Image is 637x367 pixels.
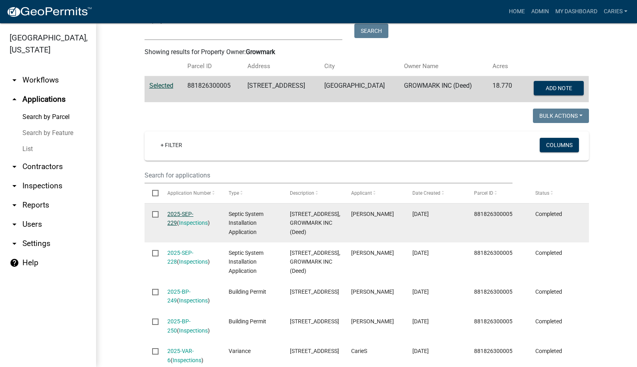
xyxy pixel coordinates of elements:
th: Address [243,57,319,76]
span: Type [229,190,239,196]
datatable-header-cell: Description [282,183,344,203]
span: Building Permit [229,318,266,325]
span: Status [535,190,549,196]
span: Jesse [351,288,394,295]
a: Inspections [179,220,208,226]
span: Variance [229,348,251,354]
a: 2025-VAR-6 [167,348,194,363]
datatable-header-cell: Application Number [160,183,221,203]
td: [STREET_ADDRESS] [243,76,319,103]
span: Completed [535,318,562,325]
div: ( ) [167,347,213,365]
span: Description [290,190,314,196]
span: Martin Hardon [351,211,394,217]
button: Add Note [534,81,584,95]
a: My Dashboard [552,4,601,19]
datatable-header-cell: Date Created [405,183,466,203]
i: help [10,258,19,268]
td: 881826300005 [183,76,243,103]
a: 2025-SEP-229 [167,211,193,226]
span: Completed [535,211,562,217]
span: 15086 205TH ST [290,288,339,295]
span: Jesse [351,318,394,325]
span: Septic System Installation Application [229,211,263,236]
span: Applicant [351,190,372,196]
div: Showing results for Property Owner: [145,47,589,57]
i: arrow_drop_down [10,239,19,248]
datatable-header-cell: Status [527,183,589,203]
a: Inspections [179,327,208,334]
button: Columns [540,138,579,152]
span: 881826300005 [474,211,512,217]
span: 15086 205TH ST, GROWMARK INC (Deed) [290,211,340,236]
span: 06/20/2025 [412,348,429,354]
th: Acres [488,57,521,76]
div: ( ) [167,248,213,267]
a: Admin [528,4,552,19]
span: 881826300005 [474,348,512,354]
i: arrow_drop_down [10,75,19,85]
span: 15086 205TH ST [290,348,339,354]
span: Martin Hardon [351,250,394,256]
td: [GEOGRAPHIC_DATA] [320,76,399,103]
a: 2025-BP-249 [167,288,191,304]
a: + Filter [154,138,189,152]
div: ( ) [167,210,213,228]
div: ( ) [167,287,213,306]
i: arrow_drop_down [10,162,19,171]
span: 881826300005 [474,318,512,325]
span: 08/15/2025 [412,211,429,217]
span: CarieS [351,348,367,354]
span: Add Note [546,85,572,91]
td: GROWMARK INC (Deed) [399,76,488,103]
a: Selected [149,82,173,89]
a: Home [506,4,528,19]
td: 18.770 [488,76,521,103]
span: 15086 205TH ST, GROWMARK INC (Deed) [290,250,340,274]
span: Septic System Installation Application [229,250,263,274]
span: Date Created [412,190,440,196]
span: Completed [535,250,562,256]
span: 08/07/2025 [412,250,429,256]
span: Completed [535,348,562,354]
span: Completed [535,288,562,295]
a: Inspections [173,357,201,363]
a: Inspections [179,258,208,265]
div: ( ) [167,317,213,335]
a: CarieS [601,4,631,19]
i: arrow_drop_down [10,181,19,191]
button: Bulk Actions [533,109,589,123]
th: City [320,57,399,76]
span: Parcel ID [474,190,493,196]
a: 2025-SEP-228 [167,250,193,265]
datatable-header-cell: Applicant [344,183,405,203]
span: 881826300005 [474,250,512,256]
th: Parcel ID [183,57,243,76]
a: Inspections [179,297,208,304]
a: 2025-BP-250 [167,318,191,334]
input: Search for applications [145,167,513,183]
span: 15086 205TH ST [290,318,339,325]
span: 07/29/2025 [412,318,429,325]
span: 881826300005 [474,288,512,295]
span: Building Permit [229,288,266,295]
i: arrow_drop_down [10,220,19,229]
i: arrow_drop_down [10,200,19,210]
i: arrow_drop_up [10,95,19,104]
datatable-header-cell: Parcel ID [466,183,527,203]
th: Owner Name [399,57,488,76]
datatable-header-cell: Type [221,183,282,203]
span: Application Number [167,190,211,196]
strong: Growmark [246,48,275,56]
button: Search [354,24,388,38]
span: 07/30/2025 [412,288,429,295]
datatable-header-cell: Select [145,183,160,203]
